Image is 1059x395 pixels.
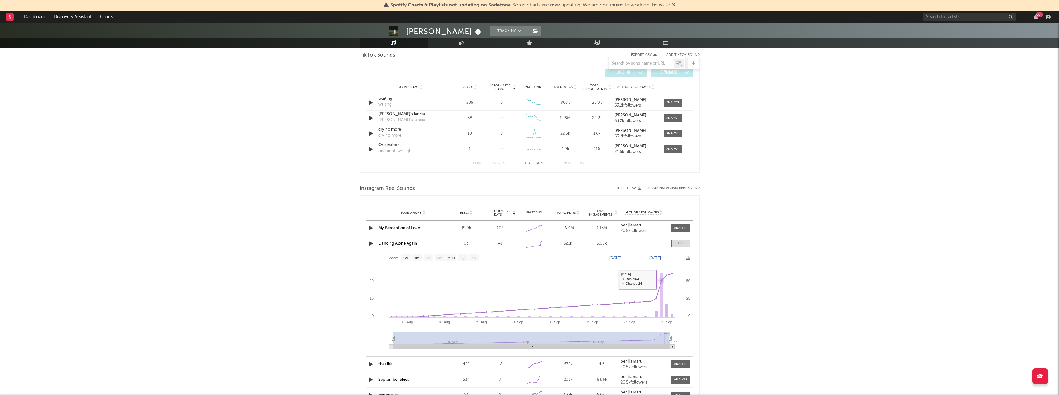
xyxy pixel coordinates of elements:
[625,211,659,215] span: Author / Followers
[487,84,512,91] span: Videos (last 7 days)
[631,53,657,57] button: Export CSV
[378,111,443,117] a: [PERSON_NAME]'s lancia
[553,225,583,231] div: 26.4M
[378,142,443,148] div: Originalton
[639,256,643,260] text: →
[513,320,523,324] text: 1. Sep
[1034,15,1038,19] button: 99+
[485,377,516,383] div: 7
[500,146,503,152] div: 0
[614,150,657,154] div: 24.5k followers
[463,86,473,89] span: Videos
[460,256,464,260] text: 1y
[438,320,450,324] text: 18. Aug
[455,131,484,137] div: 10
[519,210,550,215] div: 6M Trend
[455,146,484,152] div: 1
[551,115,579,121] div: 1.28M
[485,209,512,216] span: Reels (last 7 days)
[614,129,657,133] a: [PERSON_NAME]
[517,160,551,167] div: 1 4 4
[96,11,117,23] a: Charts
[1036,12,1043,17] div: 99 +
[641,187,700,190] div: + Add Instagram Reel Sound
[553,241,583,247] div: 323k
[519,85,548,90] div: 6M Trend
[614,129,646,133] strong: [PERSON_NAME]
[655,71,684,74] span: Official ( 0 )
[369,296,373,300] text: 10
[536,162,540,165] span: of
[551,146,579,152] div: 4.9k
[378,148,415,154] div: onenight twonights
[621,375,667,379] a: benji.amaru
[621,380,667,385] div: 20.5k followers
[500,100,503,106] div: 0
[378,378,409,382] a: September Skies
[551,100,579,106] div: 803k
[490,26,529,36] button: Tracking
[583,115,611,121] div: 24.2k
[583,84,608,91] span: Total Engagements
[378,96,443,102] div: waiting
[587,377,617,383] div: 6.96k
[587,241,617,247] div: 3.66k
[609,71,638,74] span: UGC ( 4 )
[621,229,667,233] div: 20.5k followers
[403,256,408,260] text: 1w
[500,115,503,121] div: 0
[614,103,657,108] div: 63.2k followers
[657,53,700,57] button: + Add TikTok Sound
[401,211,421,215] span: Sound Name
[551,131,579,137] div: 22.6k
[500,131,503,137] div: 0
[614,119,657,123] div: 63.2k followers
[587,209,614,216] span: Total Engagements
[651,69,693,77] button: Official(0)
[455,115,484,121] div: 58
[472,256,476,260] text: All
[360,52,395,59] span: TikTok Sounds
[553,377,583,383] div: 203k
[451,225,482,231] div: 19.9k
[614,134,657,139] div: 63.2k followers
[614,98,646,102] strong: [PERSON_NAME]
[485,361,516,368] div: 12
[378,362,392,366] a: that life
[378,127,443,133] a: cry no more
[587,225,617,231] div: 1.15M
[621,223,667,228] a: benji.amaru
[563,162,572,165] button: Next
[399,86,419,89] span: Sound Name
[605,69,647,77] button: UGC(4)
[437,256,442,260] text: 6m
[686,296,690,300] text: 25
[583,146,611,152] div: 116
[614,98,657,102] a: [PERSON_NAME]
[455,100,484,106] div: 205
[621,223,643,227] strong: benji.amaru
[663,53,700,57] button: + Add TikTok Sound
[553,361,583,368] div: 672k
[586,320,598,324] text: 15. Sep
[672,3,676,8] span: Dismiss
[360,185,415,192] span: Instagram Reel Sounds
[688,314,690,317] text: 0
[485,225,516,231] div: 102
[475,320,487,324] text: 25. Aug
[583,131,611,137] div: 1.8k
[614,144,657,149] a: [PERSON_NAME]
[488,162,505,165] button: Previous
[660,320,672,324] text: 29. Sep
[485,241,516,247] div: 41
[614,113,646,117] strong: [PERSON_NAME]
[553,86,573,89] span: Total Views
[369,279,373,283] text: 20
[621,390,667,395] a: benji.amaru
[621,365,667,369] div: 20.5k followers
[425,256,431,260] text: 3m
[389,256,399,260] text: Zoom
[451,377,482,383] div: 534
[615,187,641,190] button: Export CSV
